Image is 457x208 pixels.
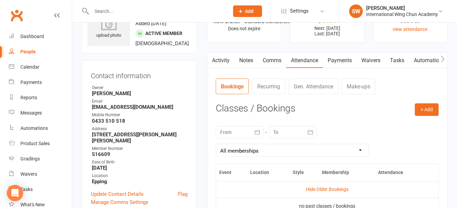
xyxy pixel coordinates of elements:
[20,141,50,146] div: Product Sales
[9,121,72,136] a: Automations
[87,17,130,39] div: upload photo
[342,79,375,94] a: Make-ups
[20,187,33,192] div: Tasks
[92,104,187,110] strong: [EMAIL_ADDRESS][DOMAIN_NAME]
[290,164,319,181] th: Style
[92,173,187,179] div: Location
[296,25,358,36] p: Next: [DATE] Last: [DATE]
[20,64,39,70] div: Calendar
[91,190,144,198] a: Update Contact Details
[306,187,348,192] a: Hide Older Bookings
[9,44,72,59] a: People
[379,17,441,24] div: Never
[385,53,409,68] a: Tasks
[9,59,72,75] a: Calendar
[135,40,189,47] span: [DEMOGRAPHIC_DATA]
[20,125,48,131] div: Automations
[234,53,258,68] a: Notes
[323,53,357,68] a: Payments
[7,185,23,201] div: Open Intercom Messenger
[20,34,44,39] div: Dashboard
[91,198,148,206] a: Manage Comms Settings
[92,118,187,124] strong: 0433 510 518
[415,103,439,116] button: + Add
[92,151,187,157] strong: S16609
[319,164,375,181] th: Membership
[290,3,309,19] span: Settings
[393,27,427,32] a: view attendance
[92,112,187,118] div: Mobile Number
[409,53,450,68] a: Automations
[9,182,72,197] a: Tasks
[9,90,72,105] a: Reports
[9,105,72,121] a: Messages
[92,165,187,171] strong: [DATE]
[20,110,42,116] div: Messages
[216,103,439,114] h3: Classes / Bookings
[178,190,187,198] a: Flag
[216,79,249,94] a: Bookings
[92,159,187,166] div: Date of Birth
[252,79,285,94] a: Recurring
[9,75,72,90] a: Payments
[20,49,36,54] div: People
[245,8,254,14] span: Add
[135,20,166,27] time: Added [DATE]
[9,167,72,182] a: Waivers
[349,4,363,18] div: SW
[296,17,358,24] div: $0.00
[289,79,338,94] a: Gen. Attendance
[233,5,262,17] button: Add
[8,7,25,24] a: Clubworx
[286,53,323,68] a: Attendance
[92,132,187,144] strong: [STREET_ADDRESS][PERSON_NAME][PERSON_NAME]
[375,164,428,181] th: Attendance
[366,5,438,11] div: [PERSON_NAME]
[92,178,187,185] strong: Epping
[366,11,438,17] div: International Wing Chun Academy
[92,126,187,132] div: Address
[216,164,247,181] th: Event
[20,156,40,161] div: Gradings
[89,6,224,16] input: Search...
[91,69,187,80] h3: Contact information
[9,29,72,44] a: Dashboard
[9,151,72,167] a: Gradings
[247,164,290,181] th: Location
[357,53,385,68] a: Waivers
[9,136,72,151] a: Product Sales
[20,95,37,100] div: Reports
[92,90,187,97] strong: [PERSON_NAME]
[228,26,260,31] span: Does not expire
[20,80,42,85] div: Payments
[92,85,187,91] div: Owner
[207,53,234,68] a: Activity
[92,98,187,105] div: Email
[92,145,187,152] div: Member Number
[20,171,37,177] div: Waivers
[145,31,182,36] span: Active member
[258,53,286,68] a: Comms
[20,202,45,207] div: What's New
